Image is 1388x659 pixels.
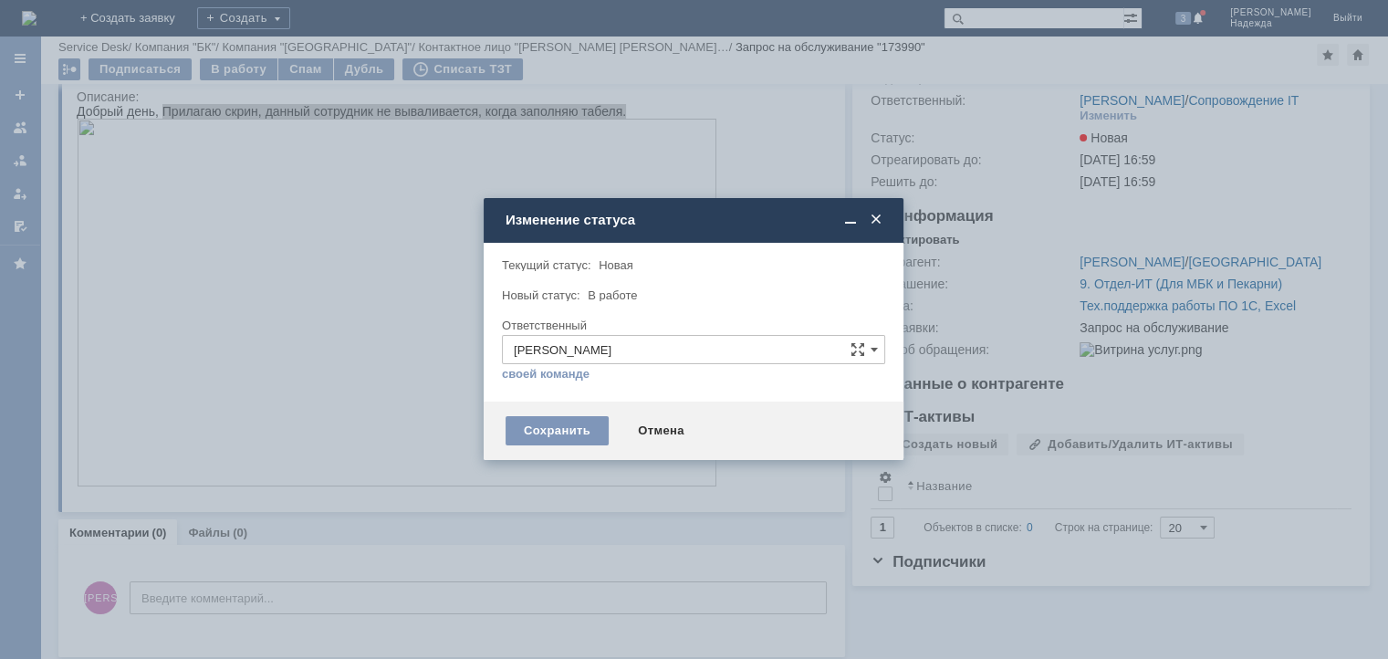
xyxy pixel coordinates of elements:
span: Сложная форма [851,342,865,357]
span: Новая [599,258,633,272]
span: Свернуть (Ctrl + M) [841,212,860,228]
div: Ответственный [502,319,882,331]
a: своей команде [502,367,590,382]
div: Изменение статуса [506,212,885,228]
label: Текущий статус: [502,258,590,272]
label: Новый статус: [502,288,580,302]
span: В работе [588,288,637,302]
span: Закрыть [867,212,885,228]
